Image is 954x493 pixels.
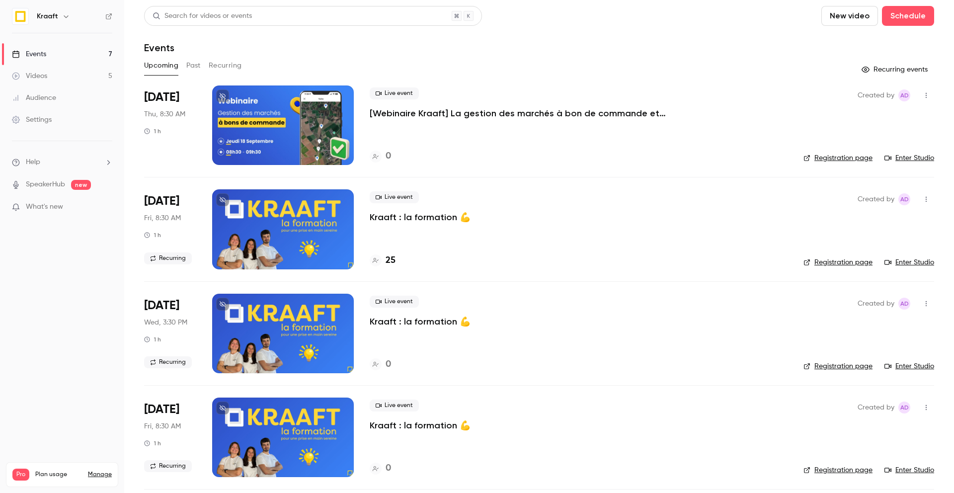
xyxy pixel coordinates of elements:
[857,62,934,78] button: Recurring events
[803,465,873,475] a: Registration page
[900,89,909,101] span: Ad
[144,439,161,447] div: 1 h
[900,298,909,310] span: Ad
[858,89,894,101] span: Created by
[144,89,179,105] span: [DATE]
[386,150,391,163] h4: 0
[882,6,934,26] button: Schedule
[144,402,179,417] span: [DATE]
[898,193,910,205] span: Alice de Guyenro
[900,193,909,205] span: Ad
[144,189,196,269] div: Sep 19 Fri, 8:30 AM (Europe/Paris)
[370,107,668,119] a: [Webinaire Kraaft] La gestion des marchés à bon de commande et des petites interventions
[370,87,419,99] span: Live event
[12,157,112,167] li: help-dropdown-opener
[144,460,192,472] span: Recurring
[900,402,909,413] span: Ad
[370,358,391,371] a: 0
[37,11,58,21] h6: Kraaft
[144,294,196,373] div: Oct 1 Wed, 3:30 PM (Europe/Paris)
[370,419,471,431] a: Kraaft : la formation 💪
[144,193,179,209] span: [DATE]
[153,11,252,21] div: Search for videos or events
[144,213,181,223] span: Fri, 8:30 AM
[370,296,419,308] span: Live event
[898,89,910,101] span: Alice de Guyenro
[386,462,391,475] h4: 0
[144,231,161,239] div: 1 h
[803,257,873,267] a: Registration page
[858,298,894,310] span: Created by
[898,298,910,310] span: Alice de Guyenro
[12,469,29,481] span: Pro
[144,421,181,431] span: Fri, 8:30 AM
[12,115,52,125] div: Settings
[370,211,471,223] a: Kraaft : la formation 💪
[12,8,28,24] img: Kraaft
[12,93,56,103] div: Audience
[144,318,187,328] span: Wed, 3:30 PM
[26,157,40,167] span: Help
[144,109,185,119] span: Thu, 8:30 AM
[386,358,391,371] h4: 0
[370,150,391,163] a: 0
[858,193,894,205] span: Created by
[144,85,196,165] div: Sep 18 Thu, 8:30 AM (Europe/Paris)
[884,465,934,475] a: Enter Studio
[370,462,391,475] a: 0
[803,361,873,371] a: Registration page
[144,58,178,74] button: Upcoming
[144,252,192,264] span: Recurring
[370,191,419,203] span: Live event
[144,42,174,54] h1: Events
[370,400,419,411] span: Live event
[26,202,63,212] span: What's new
[100,203,112,212] iframe: Noticeable Trigger
[144,335,161,343] div: 1 h
[386,254,396,267] h4: 25
[35,471,82,479] span: Plan usage
[884,361,934,371] a: Enter Studio
[144,127,161,135] div: 1 h
[144,298,179,314] span: [DATE]
[370,254,396,267] a: 25
[884,257,934,267] a: Enter Studio
[71,180,91,190] span: new
[898,402,910,413] span: Alice de Guyenro
[370,316,471,328] a: Kraaft : la formation 💪
[12,49,46,59] div: Events
[803,153,873,163] a: Registration page
[858,402,894,413] span: Created by
[26,179,65,190] a: SpeakerHub
[88,471,112,479] a: Manage
[12,71,47,81] div: Videos
[144,398,196,477] div: Oct 17 Fri, 8:30 AM (Europe/Paris)
[209,58,242,74] button: Recurring
[884,153,934,163] a: Enter Studio
[186,58,201,74] button: Past
[821,6,878,26] button: New video
[144,356,192,368] span: Recurring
